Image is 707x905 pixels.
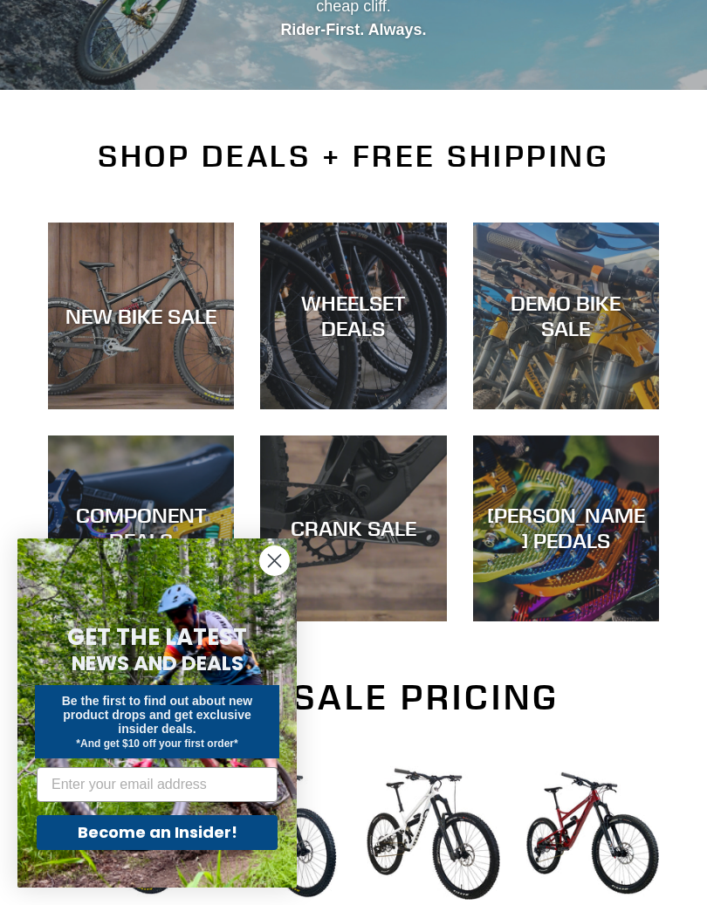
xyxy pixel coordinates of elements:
span: *And get $10 off your first order* [76,737,237,750]
div: COMPONENT DEALS [48,504,234,554]
a: DEMO BIKE SALE [473,223,659,408]
button: Become an Insider! [37,815,278,850]
a: COMPONENT DEALS [48,435,234,621]
a: WHEELSET DEALS [260,223,446,408]
div: DEMO BIKE SALE [473,291,659,341]
input: Enter your email address [37,767,278,802]
button: Close dialog [259,545,290,576]
a: [PERSON_NAME] PEDALS [473,435,659,621]
div: WHEELSET DEALS [260,291,446,341]
h2: [DATE] SALE PRICING [48,676,659,718]
span: Be the first to find out about new product drops and get exclusive insider deals. [62,694,253,736]
div: [PERSON_NAME] PEDALS [473,504,659,554]
a: NEW BIKE SALE [48,223,234,408]
div: NEW BIKE SALE [48,304,234,329]
span: GET THE LATEST [67,621,247,653]
span: NEWS AND DEALS [72,649,244,677]
a: CRANK SALE [260,435,446,621]
h2: SHOP DEALS + FREE SHIPPING [48,138,659,175]
div: CRANK SALE [260,516,446,541]
strong: Rider-First. Always. [280,21,426,38]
